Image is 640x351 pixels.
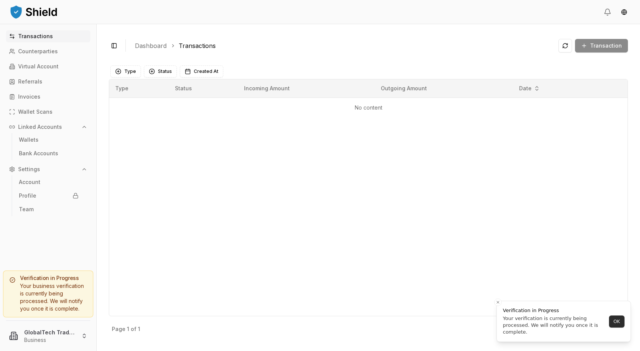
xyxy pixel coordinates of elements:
a: Referrals [6,76,90,88]
a: Verification in ProgressYour business verification is currently being processed. We will notify y... [3,271,93,317]
a: Invoices [6,91,90,103]
a: Dashboard [135,41,167,50]
th: Status [169,79,238,97]
button: Status [144,65,177,77]
th: Outgoing Amount [375,79,512,97]
p: 1 [138,326,140,332]
button: Close toast [494,298,502,306]
a: Transactions [179,41,216,50]
button: OK [609,315,625,328]
p: Transactions [18,34,53,39]
p: Profile [19,193,36,198]
a: Transactions [6,30,90,42]
button: Created At [180,65,223,77]
a: Counterparties [6,45,90,57]
p: Settings [18,167,40,172]
p: of [131,326,136,332]
a: Wallets [16,134,82,146]
h5: Verification in Progress [9,275,87,281]
p: 1 [127,326,129,332]
p: Wallets [19,137,39,142]
p: Wallet Scans [18,109,53,114]
a: Wallet Scans [6,106,90,118]
a: Account [16,176,82,188]
a: Virtual Account [6,60,90,73]
a: Team [16,203,82,215]
nav: breadcrumb [135,41,552,50]
p: Bank Accounts [19,151,58,156]
button: Type [110,65,141,77]
img: ShieldPay Logo [9,4,58,19]
a: Bank Accounts [16,147,82,159]
div: Your verification is currently being processed. We will notify you once it is complete. [503,315,607,336]
p: Counterparties [18,49,58,54]
button: GlobalTech Trade FZCOBusiness [3,324,93,348]
p: No content [115,104,621,111]
button: Linked Accounts [6,121,90,133]
p: GlobalTech Trade FZCO [24,328,75,336]
button: Date [516,82,543,94]
div: Your business verification is currently being processed. We will notify you once it is complete. [9,282,87,312]
p: Business [24,336,75,344]
button: Settings [6,163,90,175]
p: Account [19,179,40,185]
div: Verification in Progress [503,307,607,314]
p: Virtual Account [18,64,59,69]
span: Created At [194,68,218,74]
p: Page [112,326,125,332]
th: Type [109,79,169,97]
p: Team [19,207,34,212]
p: Referrals [18,79,42,84]
th: Incoming Amount [238,79,375,97]
a: Profile [16,190,82,202]
p: Invoices [18,94,40,99]
p: Linked Accounts [18,124,62,130]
